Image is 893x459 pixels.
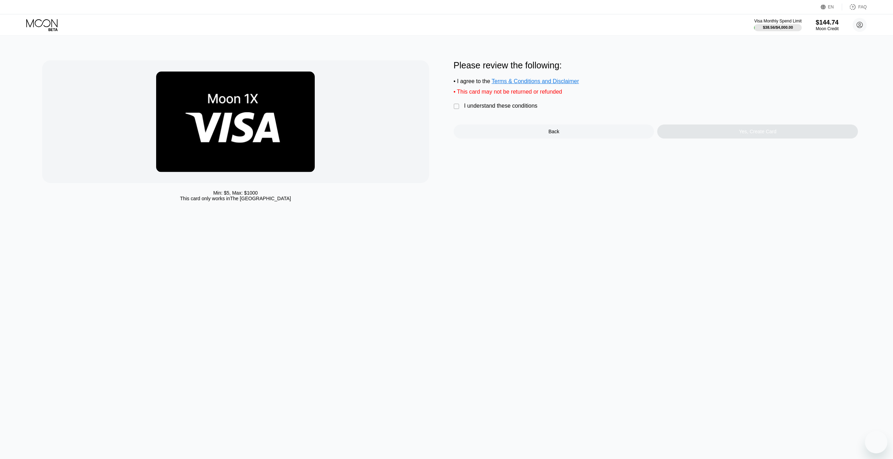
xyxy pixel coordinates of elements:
div: • I agree to the [454,78,858,85]
div: Please review the following: [454,60,858,70]
div: $144.74 [816,19,839,26]
iframe: Кнопка запуска окна обмена сообщениями [865,431,887,453]
div: • This card may not be returned or refunded [454,89,858,95]
div: Visa Monthly Spend Limit$38.56/$4,000.00 [754,19,801,31]
div: Min: $ 5 , Max: $ 1000 [213,190,258,196]
div: FAQ [858,5,867,9]
div: $144.74Moon Credit [816,19,839,31]
div: Back [454,124,654,139]
span: Terms & Conditions and Disclaimer [492,78,579,84]
div: EN [821,4,842,11]
div:  [454,103,461,110]
div: I understand these conditions [464,103,538,109]
div: Visa Monthly Spend Limit [754,19,801,23]
div: This card only works in The [GEOGRAPHIC_DATA] [180,196,291,201]
div: FAQ [842,4,867,11]
div: Moon Credit [816,26,839,31]
div: $38.56 / $4,000.00 [763,25,793,29]
div: Back [548,129,559,134]
div: EN [828,5,834,9]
